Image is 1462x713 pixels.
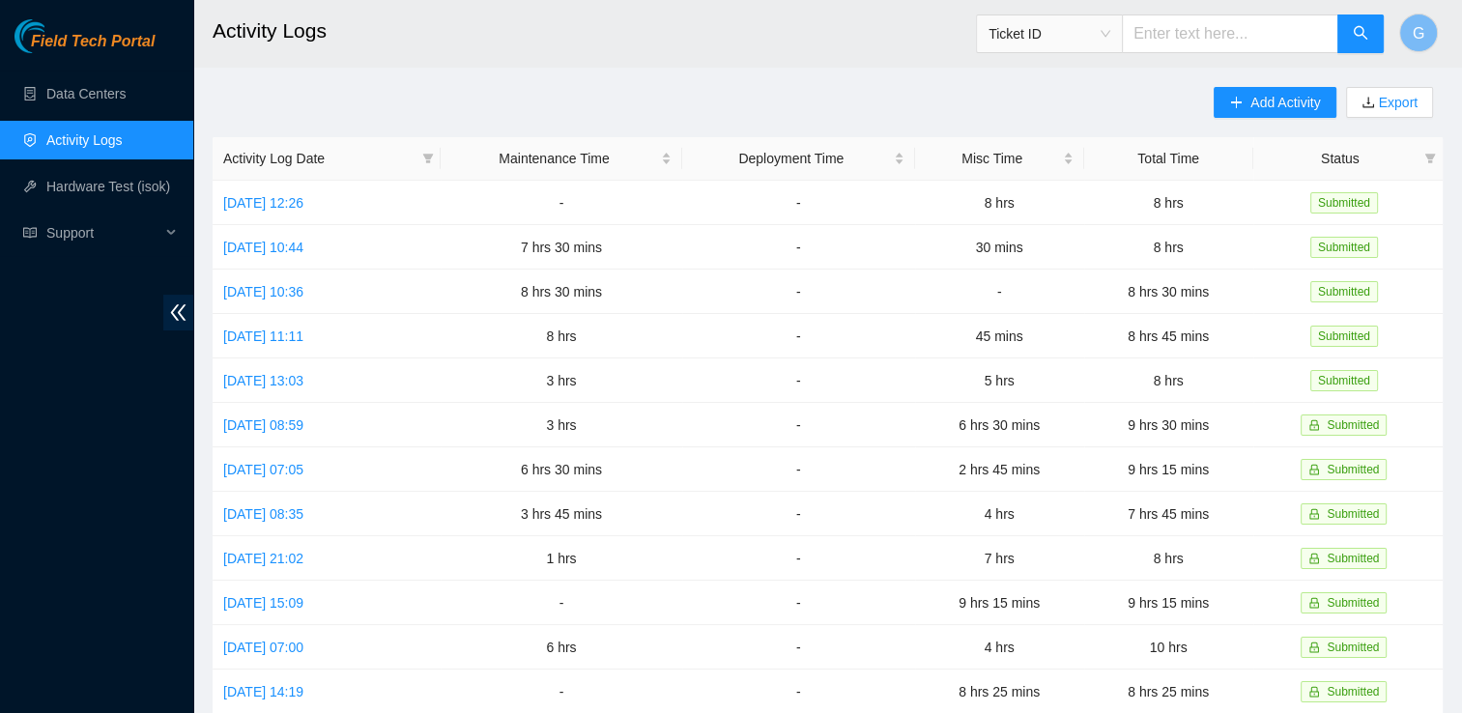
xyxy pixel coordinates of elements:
[1084,536,1253,581] td: 8 hrs
[1229,96,1243,111] span: plus
[915,403,1084,447] td: 6 hrs 30 mins
[223,684,303,699] a: [DATE] 14:19
[1310,370,1378,391] span: Submitted
[682,536,915,581] td: -
[441,403,682,447] td: 3 hrs
[1084,225,1253,270] td: 8 hrs
[915,492,1084,536] td: 4 hrs
[682,581,915,625] td: -
[1214,87,1335,118] button: plusAdd Activity
[915,270,1084,314] td: -
[163,295,193,330] span: double-left
[682,181,915,225] td: -
[915,358,1084,403] td: 5 hrs
[1084,314,1253,358] td: 8 hrs 45 mins
[1308,508,1320,520] span: lock
[46,214,160,252] span: Support
[1308,686,1320,698] span: lock
[682,492,915,536] td: -
[1250,92,1320,113] span: Add Activity
[682,403,915,447] td: -
[1122,14,1338,53] input: Enter text here...
[441,447,682,492] td: 6 hrs 30 mins
[1420,144,1440,173] span: filter
[1084,625,1253,670] td: 10 hrs
[1327,507,1379,521] span: Submitted
[1308,642,1320,653] span: lock
[682,447,915,492] td: -
[1310,326,1378,347] span: Submitted
[223,148,415,169] span: Activity Log Date
[1399,14,1438,52] button: G
[441,314,682,358] td: 8 hrs
[1327,418,1379,432] span: Submitted
[1327,463,1379,476] span: Submitted
[1084,581,1253,625] td: 9 hrs 15 mins
[441,225,682,270] td: 7 hrs 30 mins
[1375,95,1418,110] a: Export
[1308,553,1320,564] span: lock
[682,225,915,270] td: -
[1310,237,1378,258] span: Submitted
[223,595,303,611] a: [DATE] 15:09
[46,132,123,148] a: Activity Logs
[915,225,1084,270] td: 30 mins
[989,19,1110,48] span: Ticket ID
[1084,137,1253,181] th: Total Time
[46,179,170,194] a: Hardware Test (isok)
[46,86,126,101] a: Data Centers
[1084,358,1253,403] td: 8 hrs
[682,625,915,670] td: -
[915,536,1084,581] td: 7 hrs
[441,270,682,314] td: 8 hrs 30 mins
[1327,596,1379,610] span: Submitted
[1346,87,1433,118] button: downloadExport
[1264,148,1417,169] span: Status
[682,270,915,314] td: -
[223,640,303,655] a: [DATE] 07:00
[441,181,682,225] td: -
[1310,192,1378,214] span: Submitted
[915,447,1084,492] td: 2 hrs 45 mins
[223,328,303,344] a: [DATE] 11:11
[441,358,682,403] td: 3 hrs
[1337,14,1384,53] button: search
[441,581,682,625] td: -
[422,153,434,164] span: filter
[23,226,37,240] span: read
[441,492,682,536] td: 3 hrs 45 mins
[915,181,1084,225] td: 8 hrs
[1084,270,1253,314] td: 8 hrs 30 mins
[1084,403,1253,447] td: 9 hrs 30 mins
[1424,153,1436,164] span: filter
[1310,281,1378,302] span: Submitted
[1308,464,1320,475] span: lock
[223,240,303,255] a: [DATE] 10:44
[223,551,303,566] a: [DATE] 21:02
[1084,447,1253,492] td: 9 hrs 15 mins
[1308,419,1320,431] span: lock
[223,462,303,477] a: [DATE] 07:05
[915,581,1084,625] td: 9 hrs 15 mins
[1084,492,1253,536] td: 7 hrs 45 mins
[1327,552,1379,565] span: Submitted
[223,506,303,522] a: [DATE] 08:35
[223,373,303,388] a: [DATE] 13:03
[1362,96,1375,111] span: download
[682,314,915,358] td: -
[418,144,438,173] span: filter
[223,417,303,433] a: [DATE] 08:59
[1308,597,1320,609] span: lock
[915,625,1084,670] td: 4 hrs
[1327,641,1379,654] span: Submitted
[441,536,682,581] td: 1 hrs
[223,195,303,211] a: [DATE] 12:26
[31,33,155,51] span: Field Tech Portal
[1084,181,1253,225] td: 8 hrs
[915,314,1084,358] td: 45 mins
[1413,21,1424,45] span: G
[1353,25,1368,43] span: search
[223,284,303,299] a: [DATE] 10:36
[14,19,98,53] img: Akamai Technologies
[441,625,682,670] td: 6 hrs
